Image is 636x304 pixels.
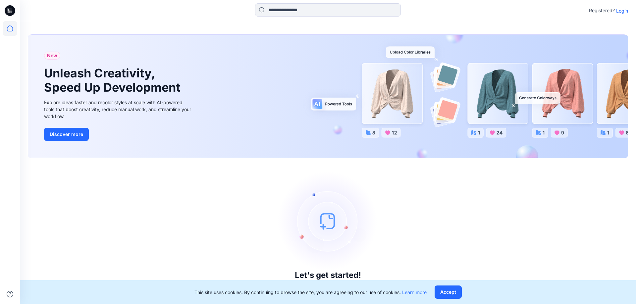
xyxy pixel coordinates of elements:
a: Discover more [44,128,193,141]
h1: Unleash Creativity, Speed Up Development [44,66,183,95]
h3: Let's get started! [295,271,361,280]
a: Learn more [402,289,427,295]
p: This site uses cookies. By continuing to browse the site, you are agreeing to our use of cookies. [194,289,427,296]
p: Login [616,7,628,14]
div: Explore ideas faster and recolor styles at scale with AI-powered tools that boost creativity, red... [44,99,193,120]
button: Discover more [44,128,89,141]
p: Registered? [589,7,615,15]
span: New [47,52,57,60]
button: Accept [435,285,462,299]
img: empty-state-image.svg [278,171,378,271]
